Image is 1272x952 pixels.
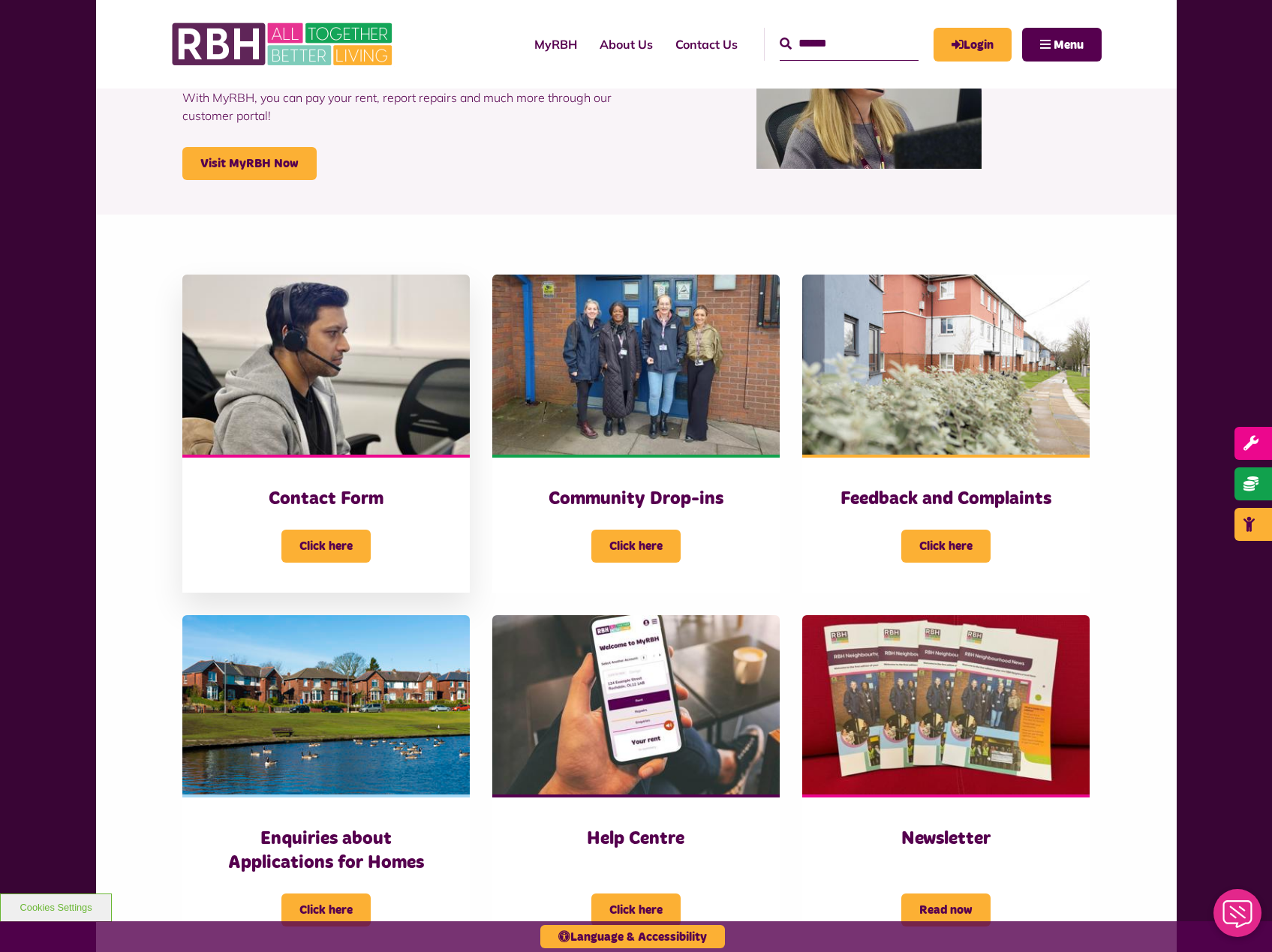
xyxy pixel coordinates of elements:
span: Read now [901,893,991,926]
img: SAZMEDIA RBH 22FEB24 97 [802,275,1090,455]
h3: Enquiries about Applications for Homes [212,827,440,874]
a: MyRBH [523,24,588,65]
a: Contact Us [664,24,749,65]
span: Click here [281,893,371,926]
h3: Help Centre [522,827,750,851]
button: Language & Accessibility [540,925,725,948]
span: Menu [1054,39,1084,51]
a: Feedback and Complaints Click here [802,275,1090,593]
span: Click here [591,530,681,563]
span: Click here [281,530,371,563]
img: Myrbh Man Wth Mobile Correct [492,615,780,795]
a: MyRBH [934,28,1012,62]
a: About Us [588,24,664,65]
h3: Newsletter [832,827,1060,851]
a: Visit MyRBH Now [182,147,317,180]
img: Contact Centre February 2024 (1) [756,19,982,169]
img: RBH [171,15,396,74]
a: Contact Form Click here [182,275,470,593]
img: Heywood Drop In 2024 [492,275,780,455]
img: Contact Centre February 2024 (4) [182,275,470,455]
img: Dewhirst Rd 03 [182,615,470,795]
iframe: Netcall Web Assistant for live chat [1204,884,1272,952]
input: Search [780,28,919,60]
a: Community Drop-ins Click here [492,275,780,593]
button: Navigation [1022,28,1102,62]
h3: Community Drop-ins [522,488,750,511]
span: Click here [901,530,991,563]
h3: Contact Form [212,488,440,511]
p: With MyRBH, you can pay your rent, report repairs and much more through our customer portal! [182,66,625,147]
img: RBH Newsletter Copies [802,615,1090,795]
span: Click here [591,893,681,926]
h3: Feedback and Complaints [832,488,1060,511]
